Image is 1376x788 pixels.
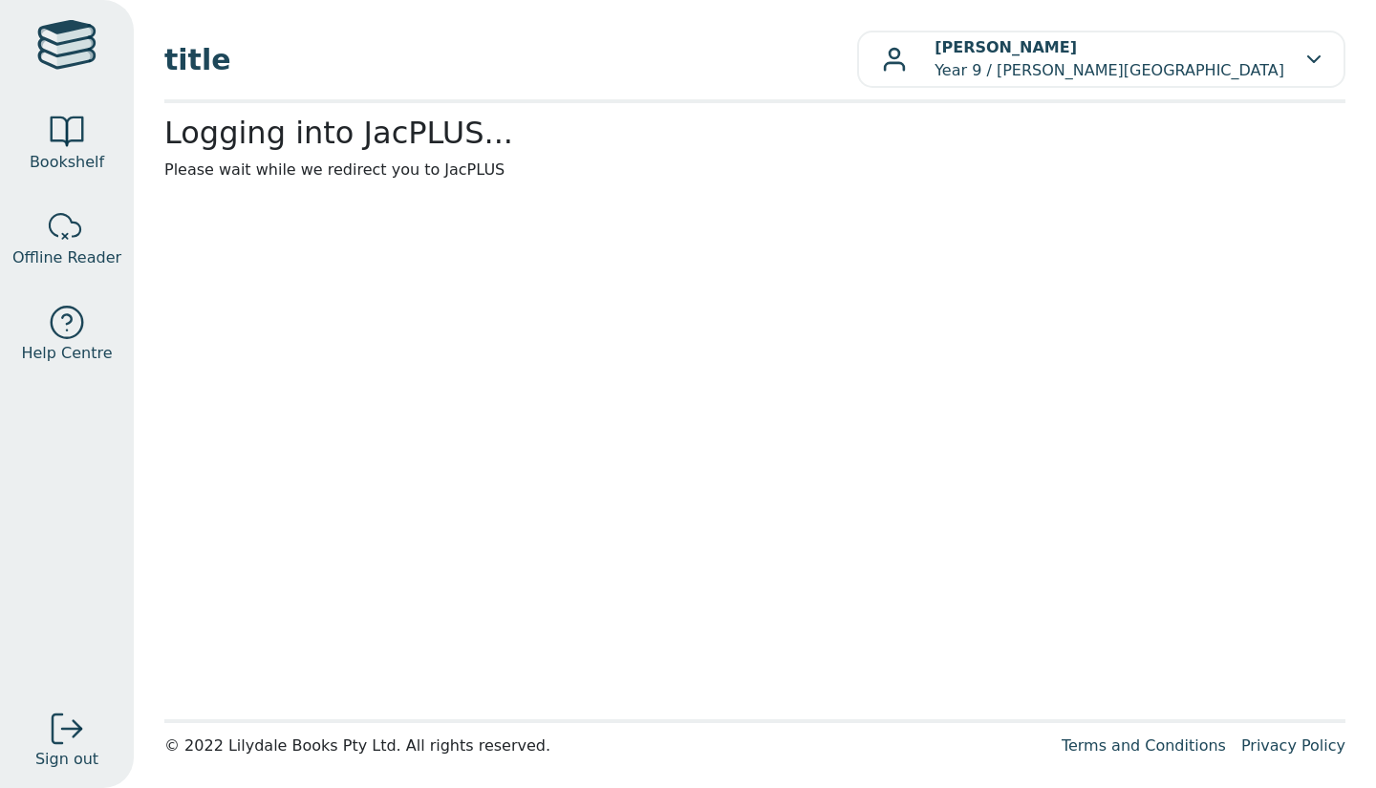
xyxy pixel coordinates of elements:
p: Please wait while we redirect you to JacPLUS [164,159,1345,181]
button: [PERSON_NAME]Year 9 / [PERSON_NAME][GEOGRAPHIC_DATA] [857,31,1345,88]
p: Year 9 / [PERSON_NAME][GEOGRAPHIC_DATA] [935,36,1284,82]
span: Bookshelf [30,151,104,174]
div: © 2022 Lilydale Books Pty Ltd. All rights reserved. [164,735,1046,757]
span: title [164,38,857,81]
h2: Logging into JacPLUS... [164,115,1345,151]
a: Terms and Conditions [1062,736,1226,755]
span: Sign out [35,748,98,771]
span: Help Centre [21,342,112,365]
span: Offline Reader [12,246,121,269]
b: [PERSON_NAME] [935,38,1077,56]
a: Privacy Policy [1241,736,1345,755]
